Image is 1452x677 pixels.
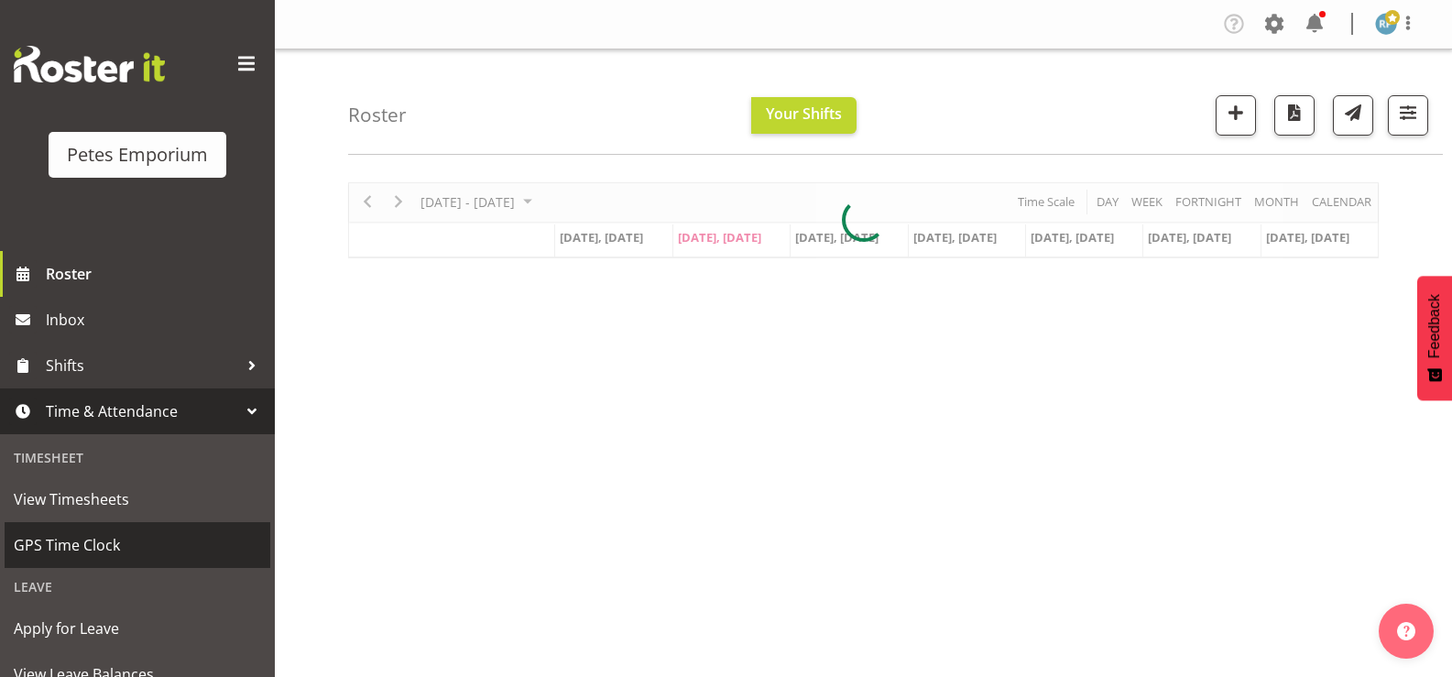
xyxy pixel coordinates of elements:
span: Feedback [1426,294,1443,358]
img: reina-puketapu721.jpg [1375,13,1397,35]
a: View Timesheets [5,476,270,522]
a: Apply for Leave [5,606,270,651]
span: View Timesheets [14,486,261,513]
span: Roster [46,260,266,288]
span: Shifts [46,352,238,379]
div: Leave [5,568,270,606]
span: Inbox [46,306,266,333]
span: GPS Time Clock [14,531,261,559]
button: Send a list of all shifts for the selected filtered period to all rostered employees. [1333,95,1373,136]
button: Download a PDF of the roster according to the set date range. [1274,95,1315,136]
button: Feedback - Show survey [1417,276,1452,400]
img: help-xxl-2.png [1397,622,1415,640]
button: Your Shifts [751,97,857,134]
span: Your Shifts [766,104,842,124]
span: Apply for Leave [14,615,261,642]
div: Timesheet [5,439,270,476]
div: Petes Emporium [67,141,208,169]
a: GPS Time Clock [5,522,270,568]
img: Rosterit website logo [14,46,165,82]
h4: Roster [348,104,407,126]
span: Time & Attendance [46,398,238,425]
button: Filter Shifts [1388,95,1428,136]
button: Add a new shift [1216,95,1256,136]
